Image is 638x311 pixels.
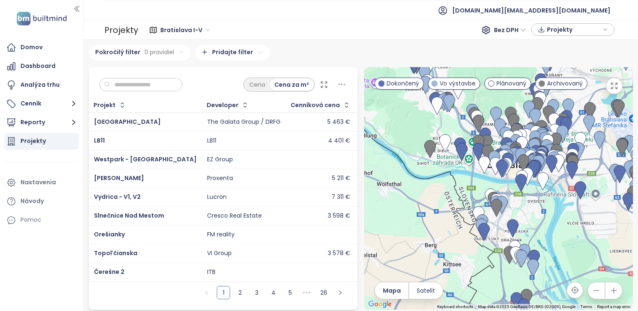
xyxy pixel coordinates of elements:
[496,79,527,88] span: Plánovaný
[332,193,350,201] div: 7 311 €
[334,286,347,299] button: right
[366,299,394,310] img: Google
[94,268,124,276] a: Čerešne 2
[4,114,79,131] button: Reporty
[94,103,116,108] div: Projekt
[217,286,230,299] a: 1
[207,175,233,182] div: Proxenta
[437,304,473,310] button: Keyboard shortcuts
[207,250,232,257] div: VI Group
[267,286,280,299] a: 4
[375,282,408,299] button: Mapa
[217,286,230,299] li: 1
[270,79,314,90] div: Cena za m²
[440,79,476,88] span: Vo výstavbe
[207,212,262,220] div: Cresco Real Estate
[14,10,69,27] img: logo
[207,103,238,108] div: Developer
[20,61,56,71] div: Dashboard
[200,286,213,299] button: left
[251,286,263,299] a: 3
[300,286,314,299] span: •••
[4,193,79,210] a: Návody
[328,137,350,145] div: 4 401 €
[250,286,263,299] li: 3
[291,103,340,108] div: Cenníková cena
[94,136,105,145] a: LB11
[207,193,227,201] div: Lucron
[195,45,270,60] div: Pridajte filter
[94,155,197,163] a: Westpark - [GEOGRAPHIC_DATA]
[94,174,144,182] a: [PERSON_NAME]
[494,24,526,36] span: Bez DPH
[4,39,79,56] a: Domov
[4,95,79,112] button: Cenník
[94,230,125,238] a: Orešianky
[267,286,280,299] li: 4
[547,79,583,88] span: Archivovaný
[387,79,419,88] span: Dokončený
[204,290,209,295] span: left
[233,286,247,299] li: 2
[207,268,215,276] div: ITB
[4,133,79,150] a: Projekty
[4,77,79,93] a: Analýza trhu
[383,286,401,295] span: Mapa
[207,156,233,163] div: EZ Group
[94,193,141,201] a: Vydrica - V1, V2
[366,299,394,310] a: Open this area in Google Maps (opens a new window)
[89,45,191,60] div: Pokročilý filter
[20,177,56,188] div: Nastavenia
[94,211,164,220] a: Slnečnice Nad Mestom
[417,286,435,295] span: Satelit
[284,286,297,299] li: 5
[597,304,630,309] a: Report a map error
[478,304,575,309] span: Map data ©2025 GeoBasis-DE/BKG (©2009), Google
[207,118,281,126] div: The Galata Group / DRFG
[160,24,210,36] span: Bratislava I-V
[338,290,343,295] span: right
[328,250,350,257] div: 3 578 €
[234,286,246,299] a: 2
[334,286,347,299] li: Nasledujúca strana
[20,196,44,206] div: Návody
[328,212,350,220] div: 3 598 €
[94,118,161,126] a: [GEOGRAPHIC_DATA]
[4,212,79,228] div: Pomoc
[300,286,314,299] li: Nasledujúcich 5 strán
[4,58,79,75] a: Dashboard
[332,175,350,182] div: 5 211 €
[317,286,330,299] li: 26
[536,23,610,36] div: button
[200,286,213,299] li: Predchádzajúca strana
[245,79,270,90] div: Cena
[452,0,610,20] span: [DOMAIN_NAME][EMAIL_ADDRESS][DOMAIN_NAME]
[4,174,79,191] a: Nastavenia
[20,80,60,90] div: Analýza trhu
[409,282,443,299] button: Satelit
[284,286,296,299] a: 5
[207,137,216,145] div: LB11
[317,286,330,299] a: 26
[144,48,174,57] span: 0 pravidiel
[580,304,592,309] a: Terms (opens in new tab)
[327,118,350,126] div: 5 463 €
[20,136,46,146] div: Projekty
[20,215,41,225] div: Pomoc
[94,249,137,257] a: Topoľčianska
[104,22,138,38] div: Projekty
[207,231,235,238] div: FM reality
[547,23,601,36] span: Projekty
